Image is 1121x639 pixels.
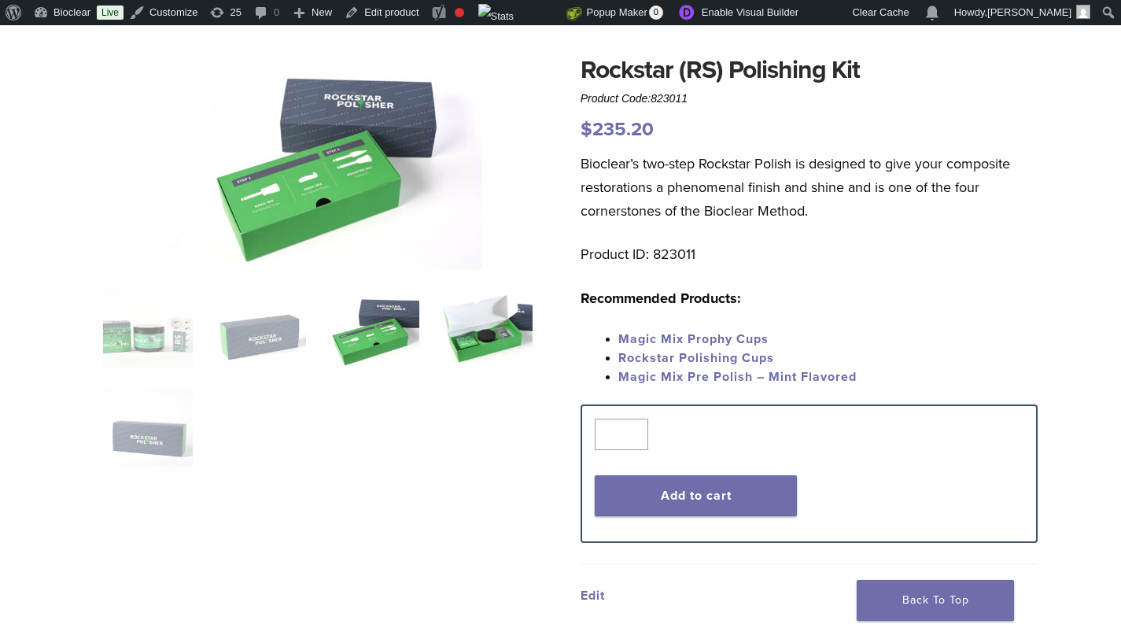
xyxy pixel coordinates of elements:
img: Rockstar (RS) Polishing Kit - Image 5 [103,389,193,467]
bdi: 235.20 [581,118,654,141]
h1: Rockstar (RS) Polishing Kit [581,51,1038,89]
a: Live [97,6,124,20]
a: Magic Mix Prophy Cups [618,331,769,347]
span: $ [581,118,592,141]
span: Product Code: [581,92,688,105]
p: Product ID: 823011 [581,242,1038,266]
img: Rockstar (RS) Polishing Kit - Image 4 [443,290,533,368]
img: DSC_6582-copy-324x324.jpg [103,290,193,368]
strong: Recommended Products: [581,290,741,307]
button: Add to cart [595,475,798,516]
a: Rockstar Polishing Cups [618,350,774,366]
div: Focus keyphrase not set [455,8,464,17]
a: Magic Mix Pre Polish – Mint Flavored [618,369,857,385]
span: [PERSON_NAME] [987,6,1071,18]
a: Edit [581,588,605,604]
span: 0 [649,6,663,20]
p: Bioclear’s two-step Rockstar Polish is designed to give your composite restorations a phenomenal ... [581,152,1038,223]
img: Views over 48 hours. Click for more Jetpack Stats. [478,4,566,23]
a: Back To Top [857,580,1014,621]
img: Rockstar (RS) Polishing Kit - Image 3 [155,51,482,270]
img: Rockstar (RS) Polishing Kit - Image 2 [216,290,306,368]
img: Rockstar (RS) Polishing Kit - Image 3 [330,290,419,368]
span: 823011 [651,92,688,105]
